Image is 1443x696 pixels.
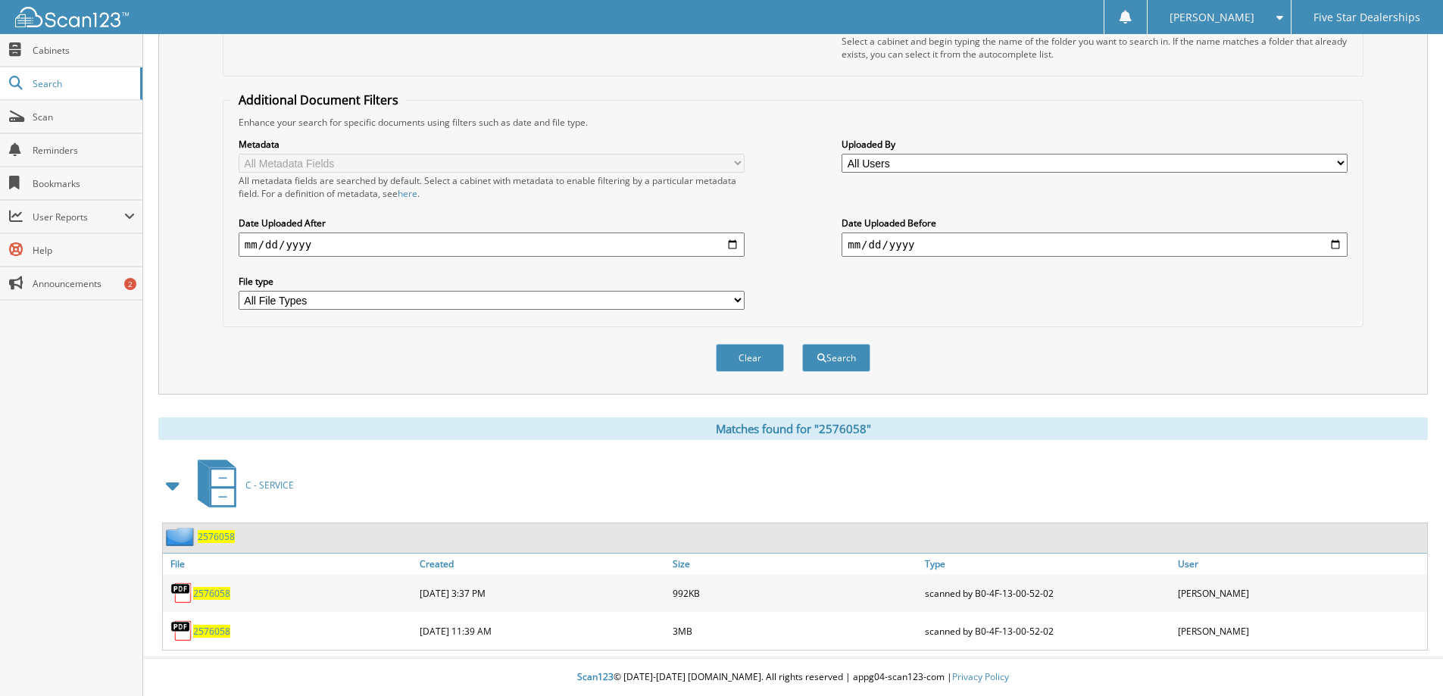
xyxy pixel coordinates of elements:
[33,77,133,90] span: Search
[921,578,1174,608] div: scanned by B0-4F-13-00-52-02
[231,92,406,108] legend: Additional Document Filters
[669,578,922,608] div: 992KB
[239,138,745,151] label: Metadata
[1174,616,1427,646] div: [PERSON_NAME]
[669,554,922,574] a: Size
[669,616,922,646] div: 3MB
[842,217,1348,229] label: Date Uploaded Before
[416,616,669,646] div: [DATE] 11:39 AM
[416,554,669,574] a: Created
[239,174,745,200] div: All metadata fields are searched by default. Select a cabinet with metadata to enable filtering b...
[33,211,124,223] span: User Reports
[245,479,294,492] span: C - SERVICE
[842,138,1348,151] label: Uploaded By
[398,187,417,200] a: here
[33,44,135,57] span: Cabinets
[921,616,1174,646] div: scanned by B0-4F-13-00-52-02
[1174,578,1427,608] div: [PERSON_NAME]
[921,554,1174,574] a: Type
[1367,623,1443,696] iframe: Chat Widget
[33,177,135,190] span: Bookmarks
[239,217,745,229] label: Date Uploaded After
[416,578,669,608] div: [DATE] 3:37 PM
[577,670,614,683] span: Scan123
[33,277,135,290] span: Announcements
[33,244,135,257] span: Help
[231,116,1355,129] div: Enhance your search for specific documents using filters such as date and file type.
[1174,554,1427,574] a: User
[143,659,1443,696] div: © [DATE]-[DATE] [DOMAIN_NAME]. All rights reserved | appg04-scan123-com |
[802,344,870,372] button: Search
[166,527,198,546] img: folder2.png
[842,233,1348,257] input: end
[239,233,745,257] input: start
[1170,13,1254,22] span: [PERSON_NAME]
[158,417,1428,440] div: Matches found for "2576058"
[15,7,129,27] img: scan123-logo-white.svg
[189,455,294,515] a: C - SERVICE
[716,344,784,372] button: Clear
[239,275,745,288] label: File type
[842,35,1348,61] div: Select a cabinet and begin typing the name of the folder you want to search in. If the name match...
[952,670,1009,683] a: Privacy Policy
[193,625,230,638] a: 2576058
[170,620,193,642] img: PDF.png
[1313,13,1420,22] span: Five Star Dealerships
[198,530,235,543] a: 2576058
[193,587,230,600] a: 2576058
[170,582,193,604] img: PDF.png
[33,144,135,157] span: Reminders
[33,111,135,123] span: Scan
[163,554,416,574] a: File
[124,278,136,290] div: 2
